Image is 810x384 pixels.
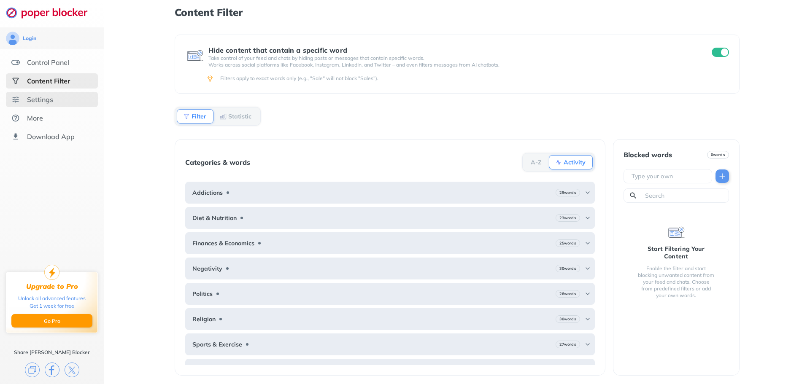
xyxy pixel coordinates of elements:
img: settings.svg [11,95,20,104]
div: Download App [27,132,75,141]
button: Go Pro [11,314,92,328]
b: Sports & Exercise [192,341,242,348]
img: x.svg [65,363,79,377]
img: download-app.svg [11,132,20,141]
input: Search [644,191,725,200]
div: Categories & words [185,158,250,166]
b: 27 words [559,341,576,347]
input: Type your own [631,172,708,180]
div: Login [23,35,36,42]
div: Share [PERSON_NAME] Blocker [14,349,90,356]
img: Activity [555,159,562,166]
div: Enable the filter and start blocking unwanted content from your feed and chats. Choose from prede... [637,265,715,299]
b: 25 words [559,240,576,246]
div: Control Panel [27,58,69,67]
div: Unlock all advanced features [18,295,86,302]
div: Settings [27,95,53,104]
b: Religion [192,316,216,322]
b: 30 words [559,266,576,271]
p: Take control of your feed and chats by hiding posts or messages that contain specific words. [208,55,696,62]
b: Diet & Nutrition [192,215,237,221]
div: Filters apply to exact words only (e.g., "Sale" will not block "Sales"). [220,75,727,82]
p: Works across social platforms like Facebook, Instagram, LinkedIn, and Twitter – and even filters ... [208,62,696,68]
b: Filter [192,114,206,119]
b: 29 words [559,190,576,196]
img: avatar.svg [6,32,19,45]
div: Get 1 week for free [30,302,74,310]
img: Filter [183,113,190,120]
img: upgrade-to-pro.svg [44,265,59,280]
b: 30 words [559,316,576,322]
b: Politics [192,290,213,297]
b: Activity [564,160,586,165]
img: Statistic [220,113,227,120]
b: Negativity [192,265,222,272]
div: More [27,114,43,122]
b: 23 words [559,215,576,221]
div: Upgrade to Pro [26,282,78,290]
img: copy.svg [25,363,40,377]
div: Start Filtering Your Content [637,245,715,260]
b: Finances & Economics [192,240,254,247]
b: 26 words [559,291,576,297]
b: Addictions [192,189,223,196]
img: facebook.svg [45,363,59,377]
img: logo-webpage.svg [6,7,97,19]
img: social-selected.svg [11,77,20,85]
div: Content Filter [27,77,70,85]
img: about.svg [11,114,20,122]
b: Statistic [228,114,251,119]
div: Blocked words [624,151,672,158]
div: Hide content that contain a specific word [208,46,696,54]
b: 0 words [711,152,725,158]
b: A-Z [531,160,542,165]
img: features.svg [11,58,20,67]
h1: Content Filter [175,7,739,18]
